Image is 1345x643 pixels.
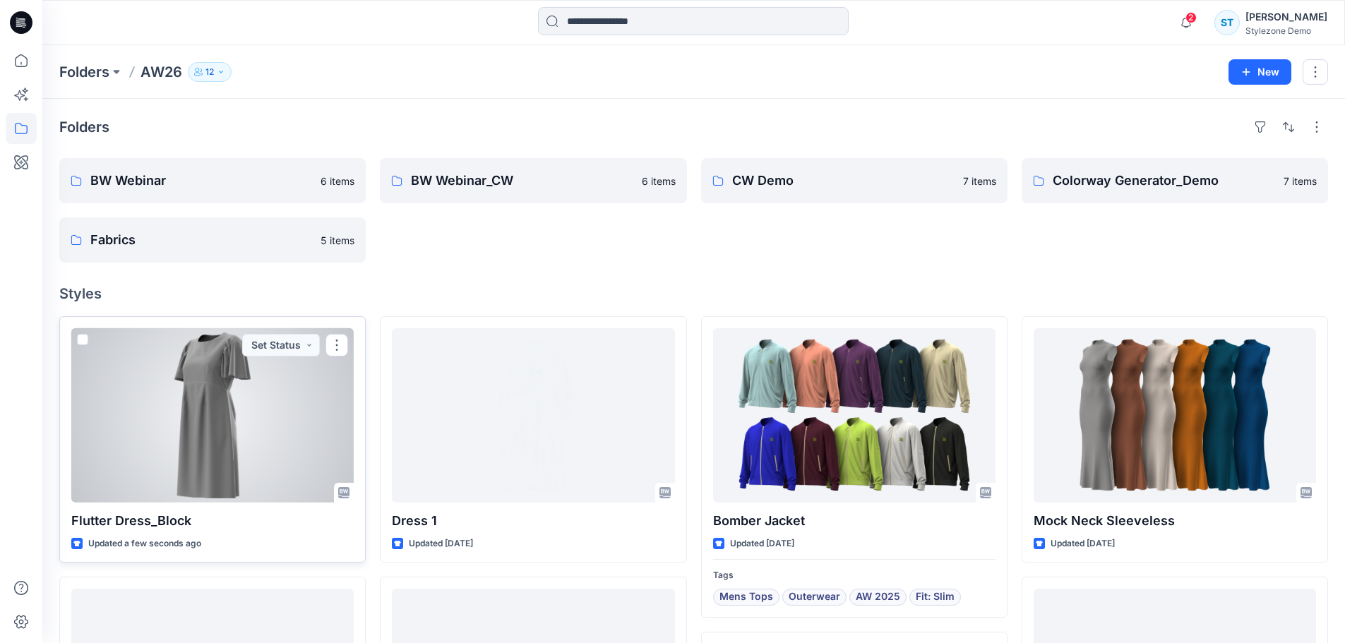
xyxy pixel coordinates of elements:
[409,536,473,551] p: Updated [DATE]
[1284,174,1317,188] p: 7 items
[380,158,686,203] a: BW Webinar_CW6 items
[71,328,354,503] a: Flutter Dress_Block
[1229,59,1291,85] button: New
[90,171,312,191] p: BW Webinar
[59,285,1328,302] h4: Styles
[789,589,840,606] span: Outerwear
[141,62,182,82] p: AW26
[205,64,214,80] p: 12
[916,589,955,606] span: Fit: Slim
[732,171,955,191] p: CW Demo
[88,536,201,551] p: Updated a few seconds ago
[730,536,794,551] p: Updated [DATE]
[59,217,366,263] a: Fabrics5 items
[1034,328,1316,503] a: Mock Neck Sleeveless
[713,568,996,583] p: Tags
[1022,158,1328,203] a: Colorway Generator_Demo7 items
[411,171,633,191] p: BW Webinar_CW
[1214,10,1240,35] div: ST
[392,511,674,531] p: Dress 1
[1245,25,1327,36] div: Stylezone Demo
[321,233,354,248] p: 5 items
[1245,8,1327,25] div: [PERSON_NAME]
[59,119,109,136] h4: Folders
[701,158,1008,203] a: CW Demo7 items
[59,62,109,82] a: Folders
[713,511,996,531] p: Bomber Jacket
[856,589,900,606] span: AW 2025
[90,230,312,250] p: Fabrics
[1051,536,1115,551] p: Updated [DATE]
[642,174,676,188] p: 6 items
[1053,171,1275,191] p: Colorway Generator_Demo
[59,158,366,203] a: BW Webinar6 items
[1034,511,1316,531] p: Mock Neck Sleeveless
[321,174,354,188] p: 6 items
[1185,12,1197,23] span: 2
[188,62,232,82] button: 12
[963,174,996,188] p: 7 items
[713,328,996,503] a: Bomber Jacket
[392,328,674,503] a: Dress 1
[719,589,773,606] span: Mens Tops
[71,511,354,531] p: Flutter Dress_Block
